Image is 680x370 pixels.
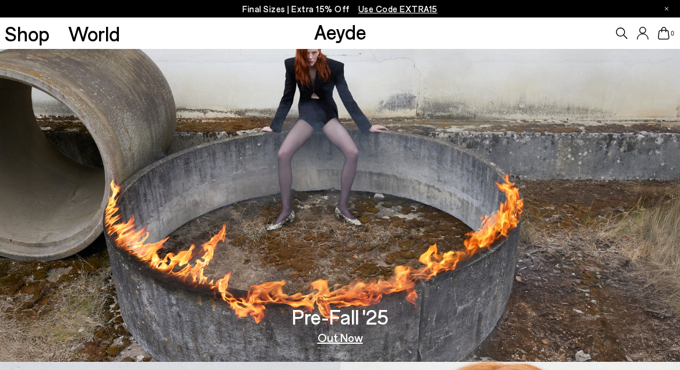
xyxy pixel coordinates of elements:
[670,30,675,37] span: 0
[68,23,120,44] a: World
[242,2,438,16] p: Final Sizes | Extra 15% Off
[314,19,367,44] a: Aeyde
[658,27,670,40] a: 0
[5,23,50,44] a: Shop
[292,306,389,327] h3: Pre-Fall '25
[358,3,438,14] span: Navigate to /collections/ss25-final-sizes
[318,332,363,343] a: Out Now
